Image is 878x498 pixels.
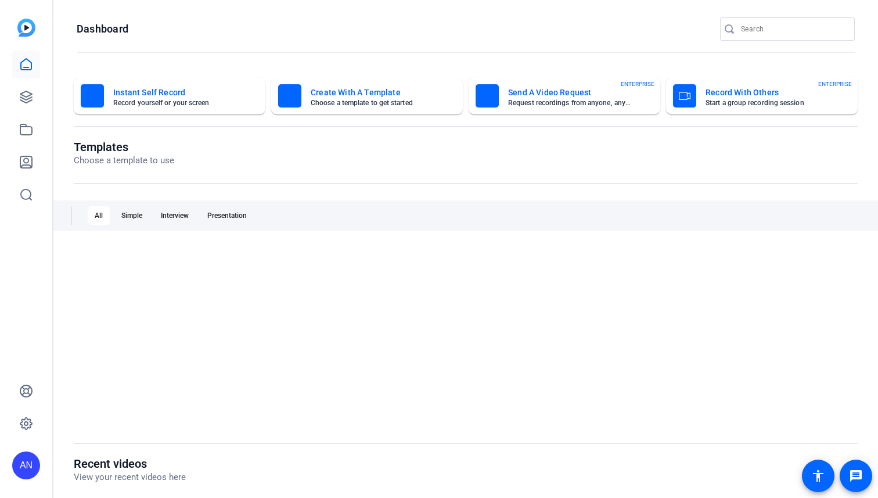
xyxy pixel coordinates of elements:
p: Choose a template to use [74,154,174,167]
h1: Recent videos [74,457,186,471]
h1: Templates [74,140,174,154]
span: ENTERPRISE [818,80,852,88]
div: All [88,206,110,225]
h1: Dashboard [77,22,128,36]
div: Presentation [200,206,254,225]
mat-icon: accessibility [811,469,825,483]
button: Send A Video RequestRequest recordings from anyone, anywhereENTERPRISE [469,77,660,114]
mat-card-title: Create With A Template [311,85,437,99]
button: Record With OthersStart a group recording sessionENTERPRISE [666,77,858,114]
mat-card-subtitle: Choose a template to get started [311,99,437,106]
input: Search [741,22,845,36]
p: View your recent videos here [74,471,186,484]
mat-card-subtitle: Record yourself or your screen [113,99,240,106]
mat-card-subtitle: Start a group recording session [706,99,832,106]
div: Simple [114,206,149,225]
mat-card-title: Record With Others [706,85,832,99]
img: blue-gradient.svg [17,19,35,37]
mat-icon: message [849,469,863,483]
div: Interview [154,206,196,225]
div: AN [12,452,40,479]
button: Create With A TemplateChoose a template to get started [271,77,463,114]
mat-card-subtitle: Request recordings from anyone, anywhere [508,99,635,106]
mat-card-title: Instant Self Record [113,85,240,99]
span: ENTERPRISE [621,80,654,88]
button: Instant Self RecordRecord yourself or your screen [74,77,265,114]
mat-card-title: Send A Video Request [508,85,635,99]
